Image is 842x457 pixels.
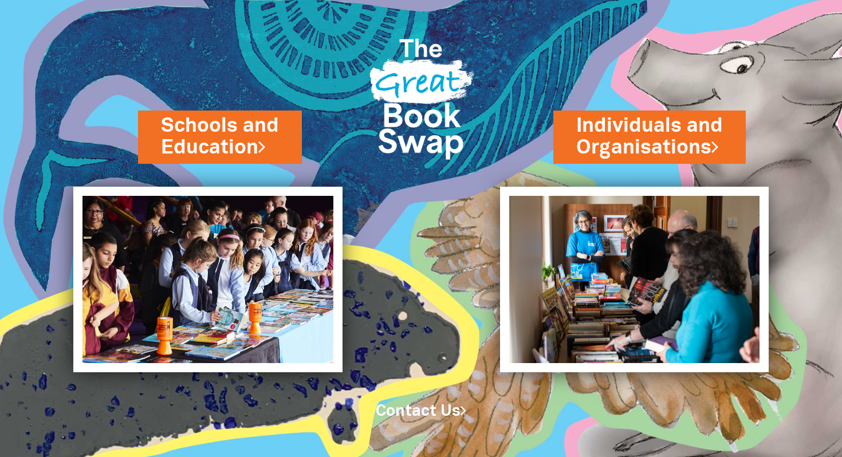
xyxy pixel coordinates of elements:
[73,187,343,372] img: Schools and Education
[360,14,483,177] img: Great Bookswap logo
[500,187,769,372] img: Individuals and Organisations
[376,404,466,419] a: Contact Us
[576,112,723,161] a: Individuals andOrganisations
[161,112,279,161] a: Schools andEducation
